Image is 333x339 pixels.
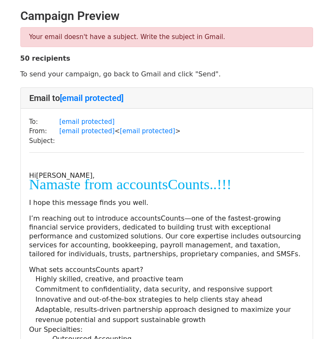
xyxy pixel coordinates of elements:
[29,117,59,127] td: To:
[59,118,115,126] a: [email protected]
[59,126,181,136] td: < >
[29,126,59,136] td: From:
[29,136,59,146] td: Subject:
[20,70,313,78] p: To send your campaign, go back to Gmail and click "Send".
[29,176,232,192] span: Namaste from accountsCounts..!!!
[29,171,36,179] span: Hi
[29,214,304,258] p: I’m reaching out to introduce accountsCounts—one of the fastest-growing financial service provide...
[36,295,263,303] span: Innovative and out-of-the-box strategies to help clients stay ahead
[29,93,304,103] h4: Email to
[59,127,115,135] a: [email protected]
[36,275,183,283] span: Highly skilled, creative, and proactive team
[29,198,304,207] p: I hope this message finds you well.
[29,171,304,180] p: [PERSON_NAME]
[20,9,313,23] h2: Campaign Preview
[120,127,175,135] a: [email protected]
[92,171,95,179] span: ,
[29,265,304,274] p: What sets accountsCounts apart?
[29,33,304,42] p: Your email doesn't have a subject. Write the subject in Gmail.
[60,93,123,103] a: [email protected]
[29,325,83,333] span: Our Specialties:
[36,285,273,293] span: Commitment to confidentiality, data security, and responsive support
[20,54,70,62] strong: 50 recipients
[36,305,291,324] span: Adaptable, results-driven partnership approach designed to maximize your revenue potential and su...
